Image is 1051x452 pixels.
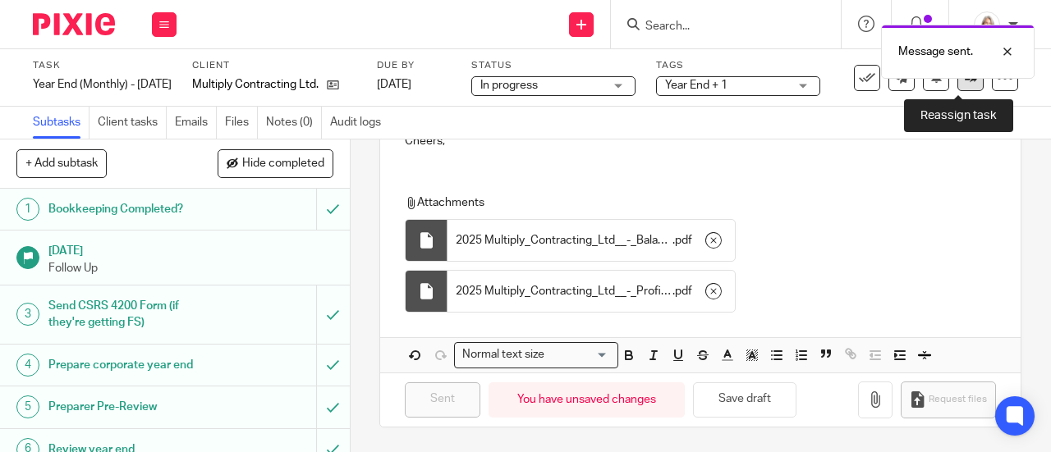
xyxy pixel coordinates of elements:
div: . [447,220,735,261]
input: Sent [405,382,480,418]
button: Request files [901,381,996,418]
div: Search for option [454,342,618,368]
h1: Bookkeeping Completed? [48,197,216,221]
div: 4 [16,354,39,377]
span: Normal text size [458,346,548,363]
p: Cheers, [405,133,996,149]
a: Client tasks [98,107,167,139]
h1: Prepare corporate year end [48,353,216,377]
img: Screenshot%202023-11-02%20134555.png [974,11,1000,38]
p: Message sent. [898,43,973,60]
button: Hide completed [218,149,333,177]
span: Request files [929,393,987,406]
p: Multiply Contracting Ltd. [192,76,319,93]
a: Audit logs [330,107,389,139]
h1: Preparer Pre-Review [48,395,216,419]
h1: [DATE] [48,239,333,259]
label: Status [471,59,636,72]
a: Notes (0) [266,107,322,139]
div: Year End (Monthly) - May 2025 [33,76,172,93]
div: 5 [16,395,39,418]
h1: Send CSRS 4200 Form (if they're getting FS) [48,294,216,336]
div: Year End (Monthly) - [DATE] [33,76,172,93]
p: Follow Up [48,260,333,276]
button: + Add subtask [16,149,107,177]
span: In progress [480,80,538,91]
div: . [447,271,735,312]
span: Year End + 1 [665,80,727,91]
label: Task [33,59,172,72]
span: 2025 Multiply_Contracting_Ltd__-_Balance_Sheet [456,232,672,249]
div: 1 [16,198,39,221]
input: Search for option [549,346,608,363]
div: You have unsaved changes [489,382,685,418]
span: Hide completed [242,158,324,171]
div: 3 [16,303,39,326]
a: Subtasks [33,107,89,139]
span: [DATE] [377,79,411,90]
label: Client [192,59,356,72]
span: pdf [675,283,692,299]
span: pdf [675,232,692,249]
a: Emails [175,107,217,139]
span: 2025 Multiply_Contracting_Ltd__-_Profit_and_Loss [456,283,672,299]
label: Due by [377,59,451,72]
img: Pixie [33,13,115,35]
a: Files [225,107,258,139]
p: Attachments [405,194,992,211]
button: Save draft [693,382,796,418]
